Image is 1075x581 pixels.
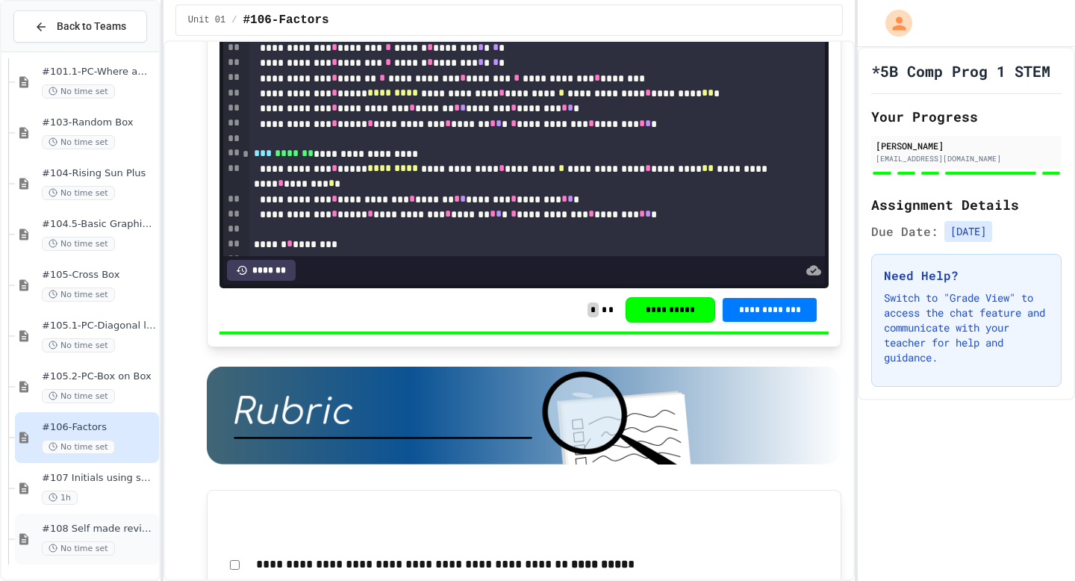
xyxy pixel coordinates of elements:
[42,440,115,454] span: No time set
[42,237,115,251] span: No time set
[871,194,1062,215] h2: Assignment Details
[188,14,225,26] span: Unit 01
[42,135,115,149] span: No time set
[57,19,126,34] span: Back to Teams
[42,389,115,403] span: No time set
[42,370,156,383] span: #105.2-PC-Box on Box
[243,11,328,29] span: #106-Factors
[42,186,115,200] span: No time set
[870,6,916,40] div: My Account
[884,267,1049,285] h3: Need Help?
[871,223,938,240] span: Due Date:
[42,288,115,302] span: No time set
[876,139,1057,152] div: [PERSON_NAME]
[884,290,1049,365] p: Switch to "Grade View" to access the chat feature and communicate with your teacher for help and ...
[871,106,1062,127] h2: Your Progress
[42,320,156,332] span: #105.1-PC-Diagonal line
[876,153,1057,164] div: [EMAIL_ADDRESS][DOMAIN_NAME]
[42,541,115,556] span: No time set
[944,221,992,242] span: [DATE]
[42,338,115,352] span: No time set
[42,218,156,231] span: #104.5-Basic Graphics Review
[42,116,156,129] span: #103-Random Box
[42,84,115,99] span: No time set
[42,491,78,505] span: 1h
[42,66,156,78] span: #101.1-PC-Where am I?
[13,10,147,43] button: Back to Teams
[42,167,156,180] span: #104-Rising Sun Plus
[42,472,156,485] span: #107 Initials using shapes(11pts)
[231,14,237,26] span: /
[871,60,1050,81] h1: *5B Comp Prog 1 STEM
[42,421,156,434] span: #106-Factors
[42,523,156,535] span: #108 Self made review (15pts)
[42,269,156,282] span: #105-Cross Box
